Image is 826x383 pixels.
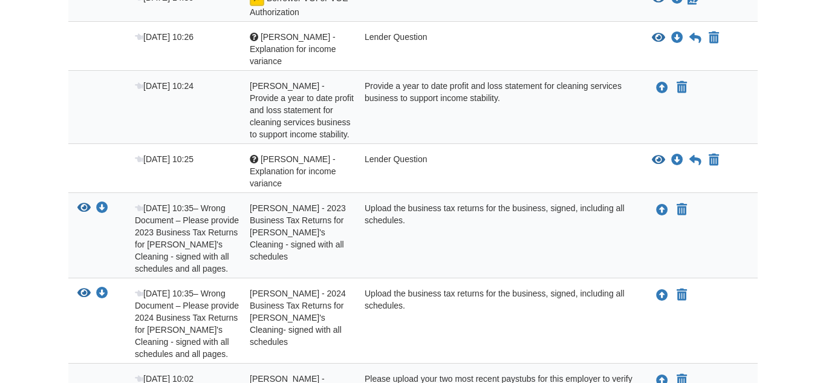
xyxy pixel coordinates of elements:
span: [DATE] 10:35 [135,289,193,298]
span: [PERSON_NAME] - 2023 Business Tax Returns for [PERSON_NAME]'s Cleaning - signed with all schedules [250,203,346,261]
span: [DATE] 10:24 [135,81,193,91]
button: Declare Sarah Cochran - 2023 Business Tax Returns for Sarah's Cleaning - signed with all schedule... [675,203,688,217]
a: Download Sarah Cochran - 2023 Business Tax Returns for Sarah's Cleaning - signed with all schedules [96,204,108,214]
a: Download Sarah Cochran - 2024 Business Tax Returns for Sarah's Cleaning- signed with all schedules [96,289,108,299]
div: – Wrong Document – Please provide 2024 Business Tax Returns for [PERSON_NAME]'s Cleaning - signed... [126,287,241,360]
button: View Karen - Explanation for income variance [652,32,665,44]
div: Upload the business tax returns for the business, signed, including all schedules. [356,287,643,360]
button: Upload Sarah Cochran - 2023 Business Tax Returns for Sarah's Cleaning - signed with all schedules [655,202,669,218]
button: Upload Sarah Cochran - 2024 Business Tax Returns for Sarah's Cleaning- signed with all schedules [655,287,669,303]
div: Upload the business tax returns for the business, signed, including all schedules. [356,202,643,275]
span: [PERSON_NAME] - Explanation for income variance [250,154,336,188]
span: [PERSON_NAME] - 2024 Business Tax Returns for [PERSON_NAME]'s Cleaning- signed with all schedules [250,289,346,347]
button: Upload Karen Cochran - Provide a year to date profit and loss statement for cleaning services bus... [655,80,669,96]
span: [DATE] 10:26 [135,32,193,42]
div: – Wrong Document – Please provide 2023 Business Tax Returns for [PERSON_NAME]'s Cleaning - signed... [126,202,241,275]
div: Lender Question [356,31,643,67]
button: Declare Karen - Explanation for income variance not applicable [707,31,720,45]
button: Declare Sarah - Explanation for income variance not applicable [707,153,720,168]
a: Download Karen - Explanation for income variance [671,33,683,43]
button: Declare Karen Cochran - Provide a year to date profit and loss statement for cleaning services bu... [675,80,688,95]
button: View Sarah - Explanation for income variance [652,154,665,166]
a: Download Sarah - Explanation for income variance [671,155,683,165]
span: [PERSON_NAME] - Provide a year to date profit and loss statement for cleaning services business t... [250,81,354,139]
span: [DATE] 10:25 [135,154,193,164]
span: [PERSON_NAME] - Explanation for income variance [250,32,336,66]
div: Provide a year to date profit and loss statement for cleaning services business to support income... [356,80,643,140]
button: View Sarah Cochran - 2024 Business Tax Returns for Sarah's Cleaning- signed with all schedules [77,287,91,300]
span: [DATE] 10:35 [135,203,193,213]
button: Declare Sarah Cochran - 2024 Business Tax Returns for Sarah's Cleaning- signed with all schedules... [675,288,688,303]
div: Lender Question [356,153,643,189]
button: View Sarah Cochran - 2023 Business Tax Returns for Sarah's Cleaning - signed with all schedules [77,202,91,215]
